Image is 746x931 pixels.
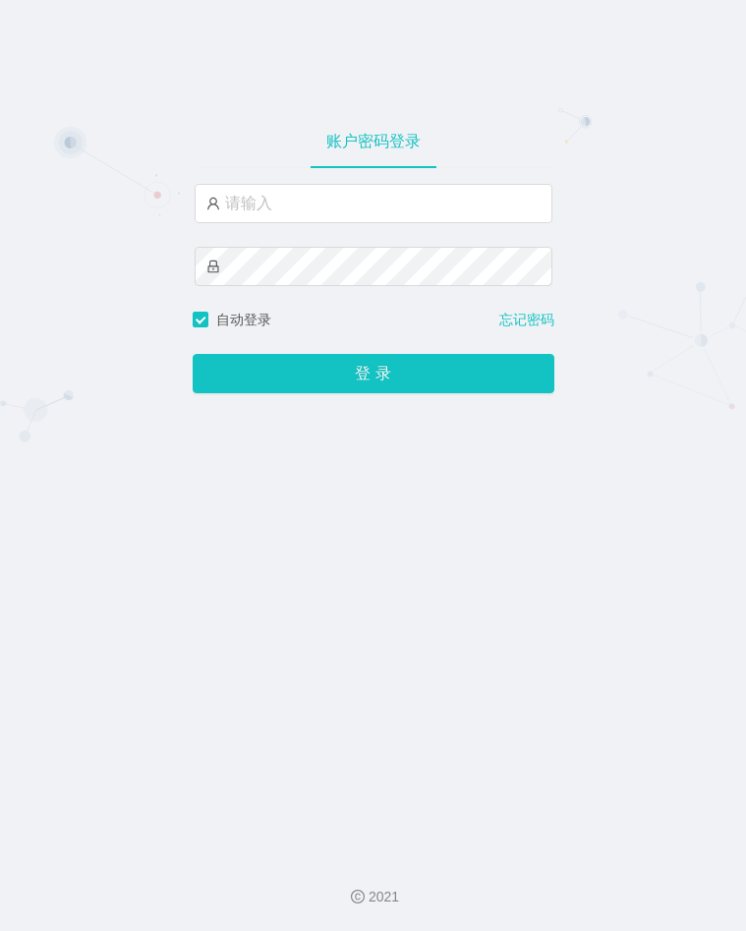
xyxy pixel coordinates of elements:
[311,114,436,169] div: 账户密码登录
[208,312,279,327] span: 自动登录
[206,197,220,210] i: 图标： 用户
[351,890,365,903] i: 图标： 版权所有
[195,184,552,223] input: 请输入
[499,310,554,330] a: 忘记密码
[206,260,220,273] i: 图标： 锁
[193,354,554,393] button: 登 录
[369,889,399,904] font: 2021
